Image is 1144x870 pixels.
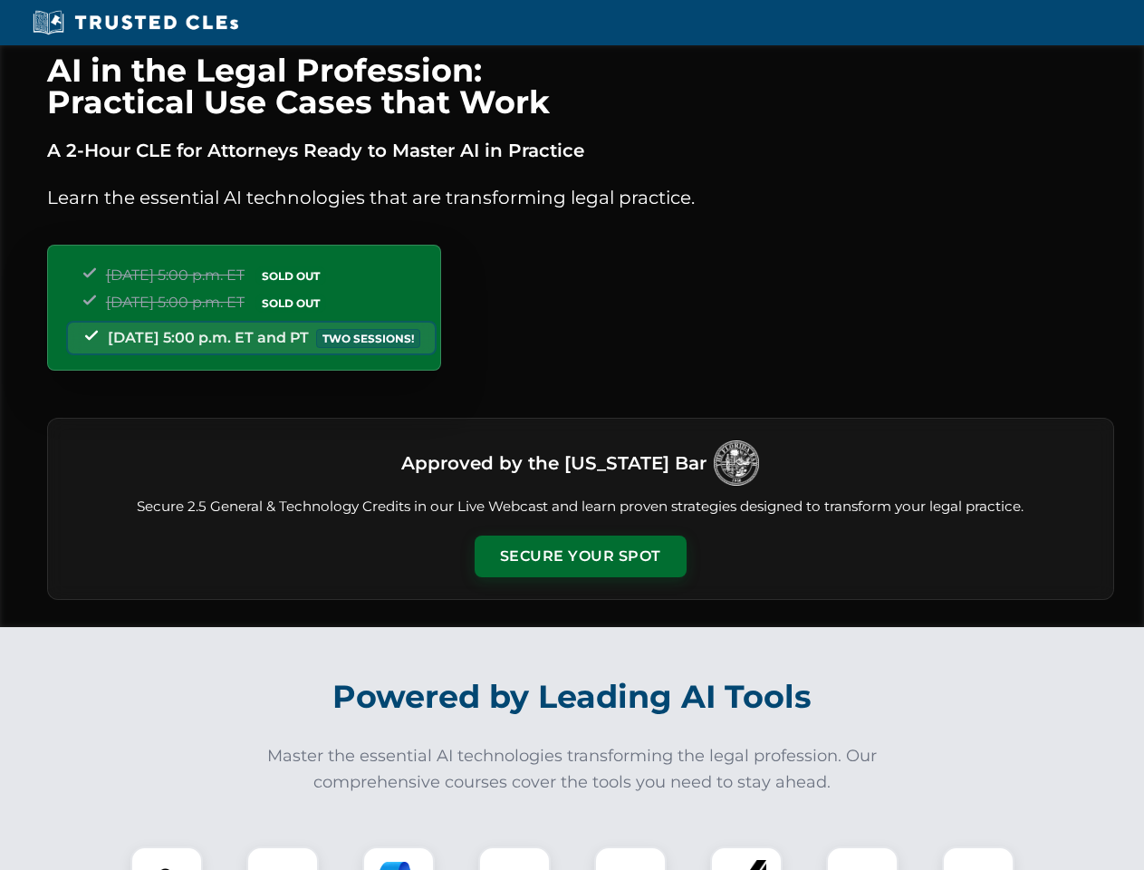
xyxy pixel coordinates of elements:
span: SOLD OUT [255,266,326,285]
p: Master the essential AI technologies transforming the legal profession. Our comprehensive courses... [255,743,889,796]
p: Secure 2.5 General & Technology Credits in our Live Webcast and learn proven strategies designed ... [70,497,1091,517]
span: [DATE] 5:00 p.m. ET [106,266,245,284]
img: Logo [714,440,759,486]
h1: AI in the Legal Profession: Practical Use Cases that Work [47,54,1114,118]
button: Secure Your Spot [475,536,687,577]
img: Trusted CLEs [27,9,244,36]
h2: Powered by Leading AI Tools [71,665,1074,729]
p: Learn the essential AI technologies that are transforming legal practice. [47,183,1114,212]
p: A 2-Hour CLE for Attorneys Ready to Master AI in Practice [47,136,1114,165]
span: [DATE] 5:00 p.m. ET [106,294,245,311]
span: SOLD OUT [255,294,326,313]
h3: Approved by the [US_STATE] Bar [401,447,707,479]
